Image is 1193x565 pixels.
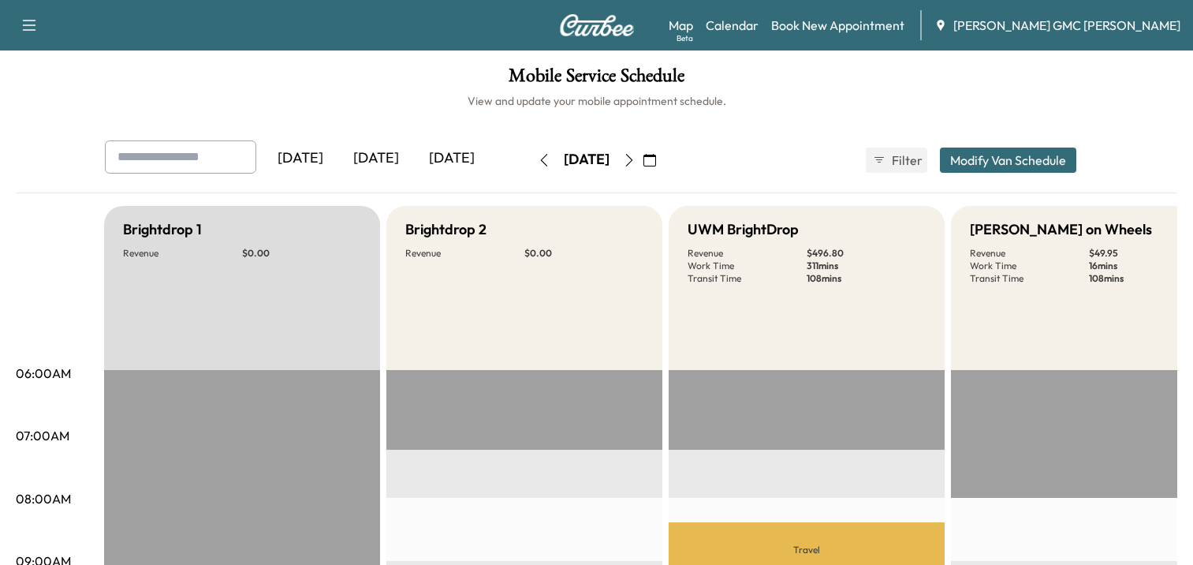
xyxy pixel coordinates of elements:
img: Curbee Logo [559,14,635,36]
p: 08:00AM [16,489,71,508]
a: Book New Appointment [771,16,904,35]
p: Revenue [970,247,1089,260]
p: $ 496.80 [807,247,926,260]
div: [DATE] [564,150,610,170]
p: Revenue [688,247,807,260]
p: Work Time [688,260,807,272]
h5: [PERSON_NAME] on Wheels [970,219,1152,241]
h1: Mobile Service Schedule [16,66,1177,93]
h6: View and update your mobile appointment schedule. [16,93,1177,109]
p: 108 mins [807,272,926,285]
a: Calendar [706,16,759,35]
a: MapBeta [669,16,693,35]
p: Transit Time [970,272,1089,285]
p: $ 0.00 [524,247,643,260]
h5: Brightdrop 1 [123,219,202,241]
p: 07:00AM [16,426,69,445]
div: [DATE] [338,140,414,177]
p: 311 mins [807,260,926,272]
div: Beta [677,32,693,44]
span: [PERSON_NAME] GMC [PERSON_NAME] [953,16,1180,35]
p: $ 0.00 [242,247,361,260]
p: 06:00AM [16,364,71,383]
p: Revenue [405,247,524,260]
h5: Brightdrop 2 [405,219,487,241]
p: Revenue [123,247,242,260]
p: Work Time [970,260,1089,272]
button: Filter [866,148,927,173]
button: Modify Van Schedule [940,148,1076,173]
span: Filter [892,151,920,170]
h5: UWM BrightDrop [688,219,799,241]
div: [DATE] [414,140,490,177]
div: [DATE] [263,140,338,177]
p: Transit Time [688,272,807,285]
